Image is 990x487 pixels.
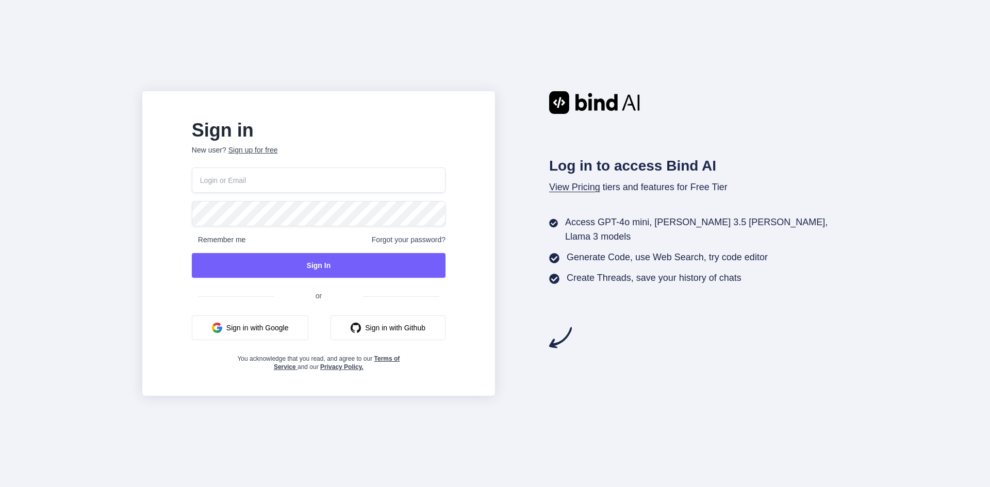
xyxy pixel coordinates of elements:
span: View Pricing [549,182,600,192]
p: Create Threads, save your history of chats [567,271,741,285]
img: github [351,323,361,333]
h2: Log in to access Bind AI [549,155,848,177]
button: Sign in with Github [331,315,445,340]
p: New user? [192,145,445,167]
span: Remember me [192,234,246,245]
img: google [212,323,222,333]
span: or [274,283,363,308]
span: Forgot your password? [372,234,445,245]
a: Privacy Policy. [320,363,364,371]
button: Sign In [192,253,445,278]
h2: Sign in [192,122,445,139]
img: Bind AI logo [549,91,640,114]
p: Access GPT-4o mini, [PERSON_NAME] 3.5 [PERSON_NAME], Llama 3 models [565,215,848,244]
div: Sign up for free [228,145,278,155]
div: You acknowledge that you read, and agree to our and our [234,348,403,371]
input: Login or Email [192,167,445,193]
p: tiers and features for Free Tier [549,180,848,194]
button: Sign in with Google [192,315,309,340]
p: Generate Code, use Web Search, try code editor [567,250,768,264]
img: arrow [549,326,572,349]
